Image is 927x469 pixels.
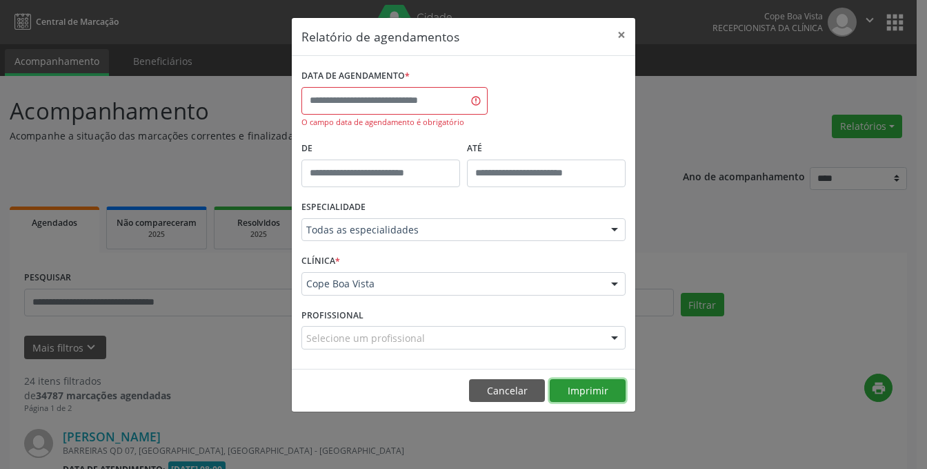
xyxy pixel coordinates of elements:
[467,138,626,160] label: ATÉ
[301,28,459,46] h5: Relatório de agendamentos
[301,66,410,87] label: DATA DE AGENDAMENTO
[301,117,488,128] div: O campo data de agendamento é obrigatório
[306,223,597,237] span: Todas as especialidades
[301,138,460,160] label: De
[608,18,635,52] button: Close
[306,277,597,291] span: Cope Boa Vista
[550,379,626,403] button: Imprimir
[301,197,366,218] label: ESPECIALIDADE
[306,331,425,345] span: Selecione um profissional
[301,251,340,272] label: CLÍNICA
[469,379,545,403] button: Cancelar
[301,305,363,327] label: PROFISSIONAL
